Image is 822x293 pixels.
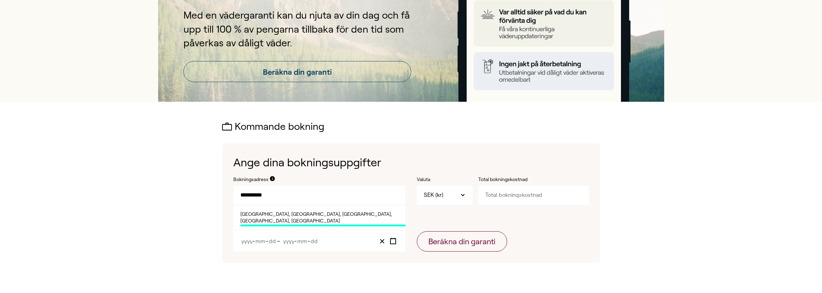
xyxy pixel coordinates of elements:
[183,61,411,82] a: Beräkna din garanti
[266,238,268,244] span: -
[283,238,295,244] input: Year
[233,176,268,183] label: Bokningsadress
[277,238,282,244] span: –
[297,238,308,244] input: Month
[417,176,473,183] label: Valuta
[183,8,411,50] p: Med en vädergaranti kan du njuta av din dag och få upp till 100 % av pengarna tillbaka för den ti...
[233,155,589,171] h1: Ange dina bokningsuppgifter
[424,191,443,199] span: SEK (kr)
[268,238,276,244] input: Day
[252,238,255,244] span: -
[388,237,399,246] button: Toggle calendar
[308,238,310,244] span: -
[478,176,549,183] label: Total bokningskostnad
[240,211,406,226] span: [GEOGRAPHIC_DATA], [GEOGRAPHIC_DATA], [GEOGRAPHIC_DATA], [GEOGRAPHIC_DATA], [GEOGRAPHIC_DATA]
[222,121,600,132] h2: Kommande bokning
[478,186,589,205] input: Total bokningskostnad
[294,238,297,244] span: -
[255,238,266,244] input: Month
[310,238,318,244] input: Day
[417,231,507,252] button: Beräkna din garanti
[241,238,253,244] input: Year
[377,237,388,246] button: Clear value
